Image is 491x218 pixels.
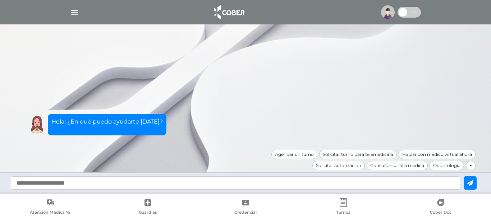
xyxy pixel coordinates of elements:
div: Hablar con médico virtual ahora [399,150,476,159]
span: Guardias [139,210,157,216]
span: Turnos [336,210,350,216]
div: Solicitar autorización [312,161,365,170]
a: Cober Doc [392,198,490,217]
p: Hola! ¿En qué puedo ayudarte [DATE]? [51,117,163,126]
a: Turnos [294,198,392,217]
a: Guardias [99,198,197,217]
div: Odontología [430,161,464,170]
div: Solicitar turno para telemedicina [319,150,397,159]
span: Cober Doc [430,210,451,216]
a: Credencial [197,198,294,217]
img: profile-placeholder.svg [381,5,395,19]
span: Atención Médica Ya [30,210,70,216]
div: Agendar un turno [271,150,317,159]
img: Cober IA [28,116,46,134]
img: Cober_menu-lines-white.svg [70,8,79,17]
div: Consultar cartilla médica [367,161,428,170]
span: Credencial [234,210,257,216]
img: logo_cober_home-white.png [210,4,248,21]
a: Atención Médica Ya [1,198,99,217]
